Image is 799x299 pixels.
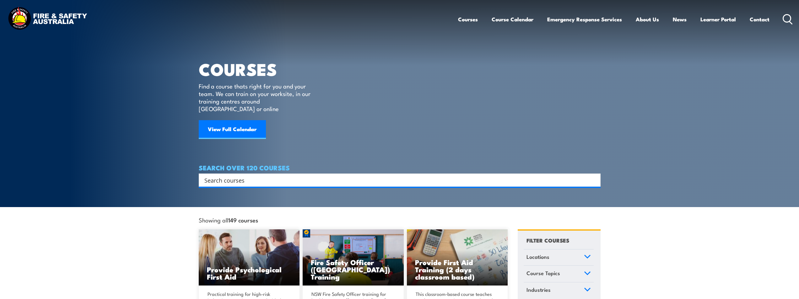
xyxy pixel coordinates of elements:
[303,229,404,286] a: Fire Safety Officer ([GEOGRAPHIC_DATA]) Training
[750,11,769,28] a: Contact
[524,266,594,282] a: Course Topics
[199,120,266,139] a: View Full Calendar
[524,282,594,299] a: Industries
[673,11,687,28] a: News
[524,249,594,266] a: Locations
[228,216,258,224] strong: 149 courses
[206,176,588,184] form: Search form
[303,229,404,286] img: Fire Safety Advisor
[199,216,258,223] span: Showing all
[492,11,533,28] a: Course Calendar
[636,11,659,28] a: About Us
[547,11,622,28] a: Emergency Response Services
[199,229,300,286] img: Mental Health First Aid Training Course from Fire & Safety Australia
[526,286,551,294] span: Industries
[311,259,396,280] h3: Fire Safety Officer ([GEOGRAPHIC_DATA]) Training
[407,229,508,286] a: Provide First Aid Training (2 days classroom based)
[526,236,569,244] h4: FILTER COURSES
[204,175,587,185] input: Search input
[526,269,560,277] span: Course Topics
[526,253,549,261] span: Locations
[199,82,313,112] p: Find a course thats right for you and your team. We can train on your worksite, in our training c...
[407,229,508,286] img: Mental Health First Aid Training (Standard) – Classroom
[415,259,500,280] h3: Provide First Aid Training (2 days classroom based)
[199,229,300,286] a: Provide Psychological First Aid
[590,176,598,184] button: Search magnifier button
[700,11,736,28] a: Learner Portal
[199,164,601,171] h4: SEARCH OVER 120 COURSES
[199,61,320,76] h1: COURSES
[207,266,292,280] h3: Provide Psychological First Aid
[458,11,478,28] a: Courses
